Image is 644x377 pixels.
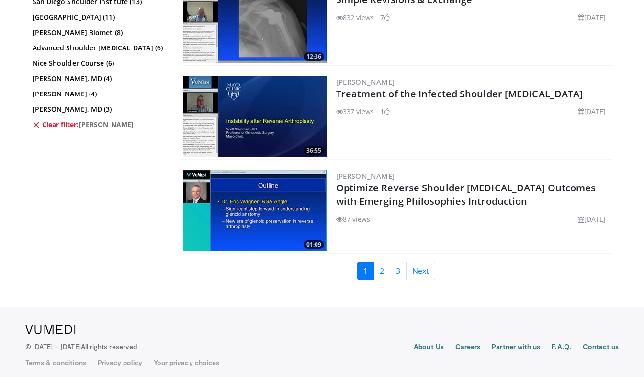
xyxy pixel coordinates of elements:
span: 01:09 [304,240,324,249]
a: [PERSON_NAME] Biomet (8) [33,28,164,37]
a: [PERSON_NAME] [336,77,395,87]
img: 0232daad-1ad7-4208-bd2f-1b102dd19907.300x170_q85_crop-smart_upscale.jpg [183,76,327,157]
a: Next [406,262,435,280]
li: [DATE] [578,12,606,23]
a: Careers [455,342,481,353]
a: Nice Shoulder Course (6) [33,59,164,68]
img: VuMedi Logo [25,325,76,334]
a: Clear filter:[PERSON_NAME] [33,120,164,130]
a: [PERSON_NAME] [336,171,395,181]
a: Partner with us [492,342,540,353]
a: Optimize Reverse Shoulder [MEDICAL_DATA] Outcomes with Emerging Philosophies Introduction [336,181,596,208]
li: 832 views [336,12,374,23]
a: Terms & conditions [25,358,86,367]
a: 36:55 [183,76,327,157]
a: [PERSON_NAME], MD (3) [33,105,164,114]
a: 3 [390,262,407,280]
span: All rights reserved [81,342,137,351]
a: [GEOGRAPHIC_DATA] (11) [33,12,164,22]
a: [PERSON_NAME] (4) [33,89,164,99]
li: 7 [380,12,390,23]
a: F.A.Q. [552,342,571,353]
li: 87 views [336,214,371,224]
img: 83c73752-f1ea-49b6-ab9b-6c28fbbd2fca.300x170_q85_crop-smart_upscale.jpg [183,170,327,251]
a: Privacy policy [98,358,142,367]
nav: Search results pages [181,262,612,280]
span: 36:55 [304,146,324,155]
a: 01:09 [183,170,327,251]
a: [PERSON_NAME], MD (4) [33,74,164,83]
a: Advanced Shoulder [MEDICAL_DATA] (6) [33,43,164,53]
span: 12:36 [304,52,324,61]
li: 337 views [336,106,374,117]
a: About Us [414,342,444,353]
a: Contact us [583,342,619,353]
a: Treatment of the Infected Shoulder [MEDICAL_DATA] [336,87,583,100]
a: 2 [373,262,390,280]
li: 1 [380,106,390,117]
p: © [DATE] – [DATE] [25,342,137,352]
span: [PERSON_NAME] [79,120,134,130]
a: Your privacy choices [154,358,219,367]
a: 1 [357,262,374,280]
li: [DATE] [578,106,606,117]
li: [DATE] [578,214,606,224]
